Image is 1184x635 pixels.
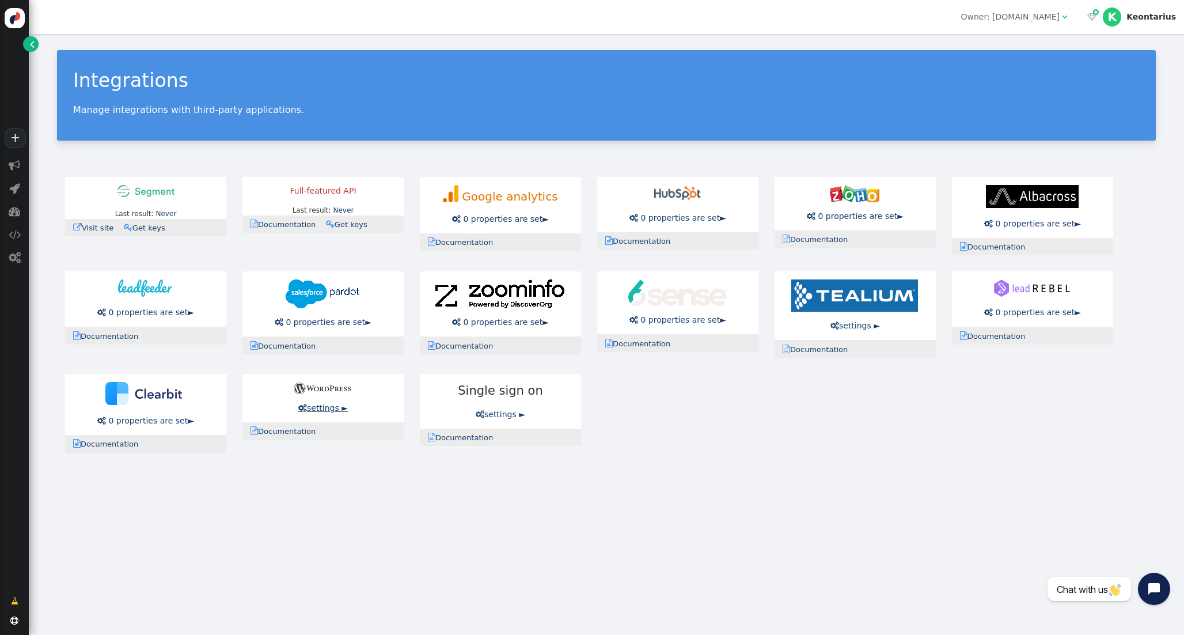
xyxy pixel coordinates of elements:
span:  [251,426,258,435]
span: 0 properties are set [108,308,188,317]
div: Owner: [DOMAIN_NAME] [961,11,1060,23]
span:  [73,223,82,232]
a: + [5,128,25,148]
span:  [251,220,258,228]
div: K [1103,7,1121,26]
span:  [73,331,81,340]
img: pardot-128x50.png [286,279,359,308]
span:  [11,595,18,607]
div: Integrations [73,66,1140,95]
span:  [960,331,967,340]
img: ga-logo-45x50.png [443,185,458,202]
span:  [298,404,307,412]
a:  0 properties are set► [984,308,1081,317]
img: tealium-logo-210x50.png [791,279,918,312]
img: segment-100x21.png [117,185,174,197]
span:  [452,318,461,326]
img: zoominfo-224x50.png [435,279,564,308]
span:  [476,410,484,418]
a: settings ► [298,403,348,413]
a: Visit site [73,224,121,232]
span:  [9,252,21,263]
img: zoho-100x35.png [830,185,879,202]
span:  [97,308,106,316]
span:  [783,235,790,243]
p: Manage integrations with third-party applications. [73,104,1140,115]
span:  [428,341,435,350]
span:  [783,345,790,353]
a: settings ► [830,321,880,330]
a: Documentation [251,220,323,229]
div: Keontarius [1126,12,1176,22]
a: Documentation [251,342,323,350]
a:  0 properties are set► [97,416,194,425]
span:  [73,439,81,448]
a: Documentation [960,243,1033,251]
a:  [23,36,39,52]
a:  0 properties are set► [452,214,549,224]
span:  [830,322,839,330]
img: logo-icon.svg [5,8,25,28]
span:  [124,223,132,232]
span:  [1087,13,1096,21]
a: Documentation [73,440,146,448]
img: hubspot-100x37.png [654,185,701,202]
span:  [629,214,638,222]
a: Documentation [605,339,678,348]
span:  [30,38,35,50]
a:  0 properties are set► [275,317,371,327]
span:  [326,220,335,228]
a: Documentation [605,237,678,245]
span: 0 properties are set [463,317,542,327]
span:  [97,417,106,425]
a:  0 properties are set► [807,211,904,221]
img: leadfeeder-logo.svg [118,279,172,297]
img: leadrebel-logo.svg [994,279,1071,297]
a: Get keys [326,220,375,229]
span: Last result: [293,206,331,214]
a:  [3,591,26,611]
span: 0 properties are set [640,213,720,222]
span: 0 properties are set [108,416,188,425]
img: albacross-logo.svg [986,185,1079,208]
span:  [629,316,638,324]
a: Never [333,206,354,214]
a:  0 properties are set► [97,308,194,317]
a:  0 properties are set► [629,213,726,222]
span: 0 properties are set [818,211,897,221]
a: Get keys [124,224,173,232]
img: wordpress-100x20.png [294,383,351,394]
a: Documentation [251,427,323,436]
span:  [1093,7,1099,17]
a: settings ► [476,410,525,419]
a: Documentation [428,433,500,442]
span: Single sign on [456,382,545,400]
a:  0 properties are set► [629,315,726,324]
span:  [1062,13,1067,21]
a: Documentation [428,238,500,247]
a:  0 properties are set► [984,219,1081,228]
span:  [9,183,20,194]
span:  [984,308,993,316]
img: 6sense-logo.svg [628,279,727,306]
span:  [605,236,613,245]
span:  [452,215,461,223]
a:  0 properties are set► [452,317,549,327]
span: 0 properties are set [640,315,720,324]
a: Documentation [960,332,1033,341]
span:  [9,160,20,171]
span:  [605,339,613,347]
span:  [251,341,258,350]
span:  [275,318,283,326]
span: 0 properties are set [995,308,1075,317]
span:  [10,617,18,625]
span: Last result: [115,210,154,218]
a: Documentation [783,345,855,354]
span:  [9,229,21,240]
a:   [1085,11,1099,23]
a: Documentation [783,235,855,244]
span:  [984,220,993,228]
span: 0 properties are set [463,214,542,224]
span:  [807,212,815,220]
div: Full-featured API [251,185,396,197]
